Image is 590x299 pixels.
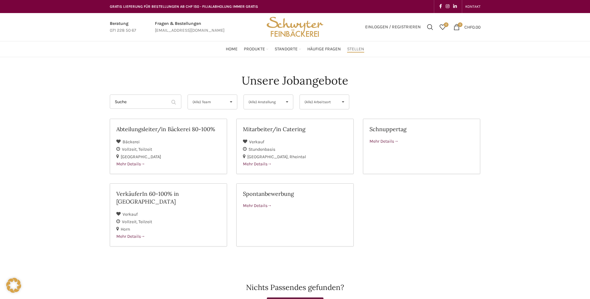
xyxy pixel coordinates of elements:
a: Spontanbewerbung Mehr Details [236,183,354,246]
h2: Mitarbeiter/in Catering [243,125,347,133]
a: Standorte [275,43,301,55]
span: [GEOGRAPHIC_DATA] [121,154,161,159]
a: Abteilungsleiter/in Bäckerei 80-100% Bäckerei Vollzeit Teilzeit [GEOGRAPHIC_DATA] Mehr Details [110,119,227,174]
a: VerkäuferIn 60-100% in [GEOGRAPHIC_DATA] Verkauf Vollzeit Teilzeit Horn Mehr Details [110,183,227,246]
span: Home [226,46,238,52]
span: Horn [121,227,130,232]
span: (Alle) Anstellung [249,95,278,109]
span: Mehr Details [116,161,145,167]
div: Main navigation [107,43,484,55]
span: (Alle) Team [193,95,222,109]
a: 0 [436,21,449,33]
span: Verkauf [249,139,264,145]
h2: Spontanbewerbung [243,190,347,198]
span: Vollzeit [122,219,138,224]
a: Infobox link [155,20,225,34]
span: 0 [458,22,462,27]
h4: Unsere Jobangebote [242,73,348,88]
h2: Abteilungsleiter/in Bäckerei 80-100% [116,125,221,133]
img: Bäckerei Schwyter [264,13,325,41]
span: ▾ [337,95,349,109]
span: Verkauf [123,212,138,217]
a: Produkte [244,43,268,55]
div: Meine Wunschliste [436,21,449,33]
a: Suchen [424,21,436,33]
bdi: 0.00 [464,24,481,30]
a: Linkedin social link [451,2,459,11]
span: Bäckerei [123,139,140,145]
input: Suche [110,94,181,109]
span: GRATIS LIEFERUNG FÜR BESTELLUNGEN AB CHF 150 - FILIALABHOLUNG IMMER GRATIS [110,4,258,9]
a: Facebook social link [437,2,444,11]
span: CHF [464,24,472,30]
span: Stellen [347,46,364,52]
a: KONTAKT [465,0,481,13]
span: Häufige Fragen [307,46,341,52]
a: Home [226,43,238,55]
span: Standorte [275,46,298,52]
a: Einloggen / Registrieren [362,21,424,33]
span: Teilzeit [138,219,152,224]
h2: Nichts Passendes gefunden? [110,284,481,291]
span: (Alle) Arbeitsort [304,95,334,109]
span: ▾ [225,95,237,109]
span: Einloggen / Registrieren [365,25,421,29]
a: 0 CHF0.00 [450,21,484,33]
span: ▾ [281,95,293,109]
h2: Schnuppertag [369,125,474,133]
span: Produkte [244,46,265,52]
span: Mehr Details [243,161,272,167]
a: Schnuppertag Mehr Details [363,119,480,174]
a: Häufige Fragen [307,43,341,55]
span: Mehr Details [116,234,145,239]
a: Instagram social link [444,2,451,11]
a: Infobox link [110,20,136,34]
a: Mitarbeiter/in Catering Verkauf Stundenbasis [GEOGRAPHIC_DATA] Rheintal Mehr Details [236,119,354,174]
span: Mehr Details [369,139,398,144]
span: [GEOGRAPHIC_DATA] [247,154,290,159]
h2: VerkäuferIn 60-100% in [GEOGRAPHIC_DATA] [116,190,221,205]
span: Rheintal [290,154,306,159]
span: Mehr Details [243,203,272,208]
a: Stellen [347,43,364,55]
div: Secondary navigation [462,0,484,13]
a: Site logo [264,24,325,29]
span: 0 [444,22,448,27]
span: Stundenbasis [249,147,275,152]
span: Vollzeit [122,147,138,152]
span: KONTAKT [465,4,481,9]
span: Teilzeit [138,147,152,152]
